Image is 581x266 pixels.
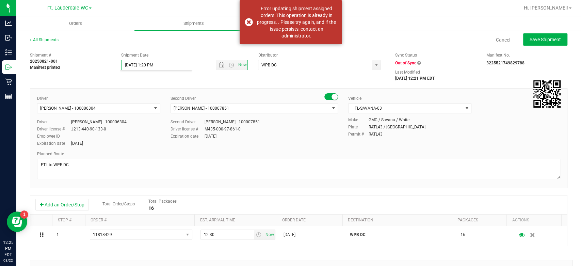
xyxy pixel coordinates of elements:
[486,61,524,65] strong: 3225521749829788
[30,59,58,64] strong: 20250821-001
[174,20,213,27] span: Shipments
[3,239,13,258] p: 12:25 PM EDT
[237,60,248,70] span: Set Current date
[30,52,111,58] span: Shipment #
[71,119,127,125] div: [PERSON_NAME] - 100006304
[5,20,12,27] inline-svg: Analytics
[254,230,264,239] span: select
[37,133,71,139] label: Employee ID
[205,119,260,125] div: [PERSON_NAME] - 100007851
[71,140,83,146] div: [DATE]
[30,37,59,42] a: All Shipments
[5,64,12,71] inline-svg: Outbound
[37,140,71,146] label: Expiration date
[174,106,229,111] span: [PERSON_NAME] - 100007851
[348,124,369,130] label: Plate
[457,218,478,222] a: Packages
[37,152,64,156] span: Planned Route
[461,232,465,238] span: 16
[395,69,420,75] label: Last Modified
[506,215,561,226] th: Actions
[348,131,369,137] label: Permit #
[372,60,381,70] span: select
[102,202,135,206] span: Total Order/Stops
[258,60,369,70] input: Select
[348,218,373,222] a: Destination
[5,78,12,85] inline-svg: Retail
[523,33,567,46] button: Save Shipment
[91,218,107,222] a: Order #
[284,232,295,238] span: [DATE]
[395,61,416,65] span: Out of Sync
[349,104,463,113] span: FL-SAVANA-03
[58,218,71,222] a: Stop #
[148,205,154,211] strong: 16
[71,126,106,132] div: J213-440-90-133-0
[30,65,60,70] strong: Manifest printed
[216,62,227,68] span: Open the date view
[37,95,48,101] label: Driver
[369,131,383,137] div: RATL43
[57,232,59,238] span: 1
[369,124,425,130] div: RATL43 / [GEOGRAPHIC_DATA]
[533,80,561,108] img: Scan me!
[37,119,71,125] label: Driver
[7,212,27,232] iframe: Resource center
[205,126,241,132] div: M435-000-97-861-0
[530,37,561,42] span: Save Shipment
[264,230,275,239] span: select
[20,210,28,219] iframe: Resource center unread badge
[258,52,277,58] label: Distributor
[5,93,12,100] inline-svg: Reports
[148,199,177,204] span: Total Packages
[205,133,216,139] div: [DATE]
[395,52,417,58] label: Sync Status
[37,126,71,132] label: Driver license #
[35,199,89,210] button: Add an Order/Stop
[226,62,237,68] span: Open the time view
[264,230,275,240] span: Set Current date
[496,36,510,43] a: Cancel
[524,5,568,11] span: Hi, [PERSON_NAME]!
[40,106,96,111] span: [PERSON_NAME] - 100006304
[348,95,361,101] label: Vehicle
[395,76,435,81] strong: [DATE] 12:21 PM EDT
[5,34,12,41] inline-svg: Inbound
[183,230,192,239] span: select
[348,117,369,123] label: Make
[369,117,409,123] div: GMC / Savana / White
[3,258,13,263] p: 08/22
[486,52,510,58] label: Manifest No.
[329,104,338,113] span: select
[5,49,12,56] inline-svg: Inventory
[121,52,148,58] label: Shipment Date
[257,5,337,39] div: Error updating shipment assigned orders: This operation is already in progress. . Please try agai...
[282,218,306,222] a: Order date
[93,232,112,237] span: 11818429
[134,16,253,31] a: Shipments
[47,5,88,11] span: Ft. Lauderdale WC
[60,20,91,27] span: Orders
[200,218,235,222] a: Est. arrival time
[16,16,134,31] a: Orders
[463,104,471,113] span: select
[350,232,452,238] p: WPB DC
[533,80,561,108] qrcode: 20250821-001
